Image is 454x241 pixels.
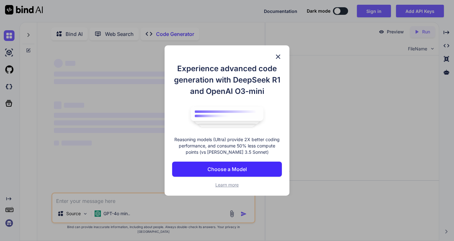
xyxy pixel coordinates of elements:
img: close [274,53,282,60]
img: bind logo [186,103,268,130]
button: Choose a Model [172,162,282,177]
span: Learn more [215,182,239,187]
p: Reasoning models (Ultra) provide 2X better coding performance, and consume 50% less compute point... [172,136,282,155]
h1: Experience advanced code generation with DeepSeek R1 and OpenAI O3-mini [172,63,282,97]
p: Choose a Model [207,165,247,173]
